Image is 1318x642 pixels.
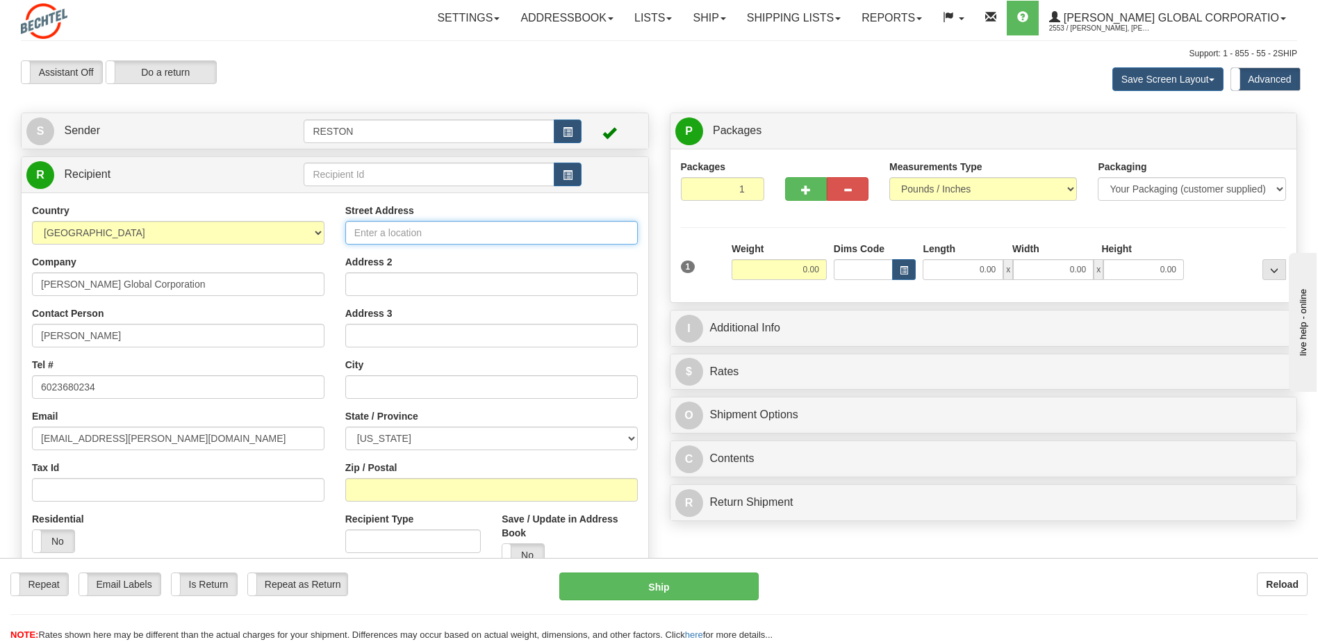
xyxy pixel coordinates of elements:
[923,242,955,256] label: Length
[32,409,58,423] label: Email
[1003,259,1013,280] span: x
[675,489,703,517] span: R
[685,629,703,640] a: here
[64,168,110,180] span: Recipient
[345,204,414,217] label: Street Address
[1101,242,1132,256] label: Height
[10,629,38,640] span: NOTE:
[681,261,695,273] span: 1
[1266,579,1299,590] b: Reload
[675,314,1292,343] a: IAdditional Info
[427,1,510,35] a: Settings
[510,1,624,35] a: Addressbook
[26,117,54,145] span: S
[21,3,67,39] img: logo2553.jpg
[675,358,1292,386] a: $Rates
[1112,67,1224,91] button: Save Screen Layout
[675,402,703,429] span: O
[675,117,1292,145] a: P Packages
[11,573,68,595] label: Repeat
[851,1,932,35] a: Reports
[732,242,764,256] label: Weight
[33,530,74,552] label: No
[345,221,638,245] input: Enter a location
[624,1,682,35] a: Lists
[345,255,393,269] label: Address 2
[736,1,851,35] a: Shipping lists
[1094,259,1103,280] span: x
[675,117,703,145] span: P
[79,573,160,595] label: Email Labels
[345,409,418,423] label: State / Province
[345,306,393,320] label: Address 3
[26,117,304,145] a: S Sender
[1262,259,1286,280] div: ...
[304,163,554,186] input: Recipient Id
[26,161,54,189] span: R
[345,461,397,475] label: Zip / Postal
[1012,242,1039,256] label: Width
[32,255,76,269] label: Company
[32,204,69,217] label: Country
[1231,68,1300,90] label: Advanced
[1060,12,1279,24] span: [PERSON_NAME] Global Corporatio
[713,124,761,136] span: Packages
[345,512,414,526] label: Recipient Type
[26,160,273,189] a: R Recipient
[248,573,347,595] label: Repeat as Return
[21,48,1297,60] div: Support: 1 - 855 - 55 - 2SHIP
[681,160,726,174] label: Packages
[889,160,982,174] label: Measurements Type
[559,573,758,600] button: Ship
[345,358,363,372] label: City
[675,445,1292,473] a: CContents
[834,242,884,256] label: Dims Code
[675,315,703,343] span: I
[1257,573,1308,596] button: Reload
[10,12,129,22] div: live help - online
[675,445,703,473] span: C
[1098,160,1146,174] label: Packaging
[502,512,637,540] label: Save / Update in Address Book
[675,488,1292,517] a: RReturn Shipment
[172,573,237,595] label: Is Return
[64,124,100,136] span: Sender
[32,358,53,372] label: Tel #
[502,544,544,566] label: No
[675,401,1292,429] a: OShipment Options
[675,358,703,386] span: $
[304,120,554,143] input: Sender Id
[32,306,104,320] label: Contact Person
[1286,250,1317,392] iframe: chat widget
[22,61,102,83] label: Assistant Off
[32,512,84,526] label: Residential
[1039,1,1296,35] a: [PERSON_NAME] Global Corporatio 2553 / [PERSON_NAME], [PERSON_NAME]
[106,61,216,83] label: Do a return
[32,461,59,475] label: Tax Id
[1049,22,1153,35] span: 2553 / [PERSON_NAME], [PERSON_NAME]
[682,1,736,35] a: Ship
